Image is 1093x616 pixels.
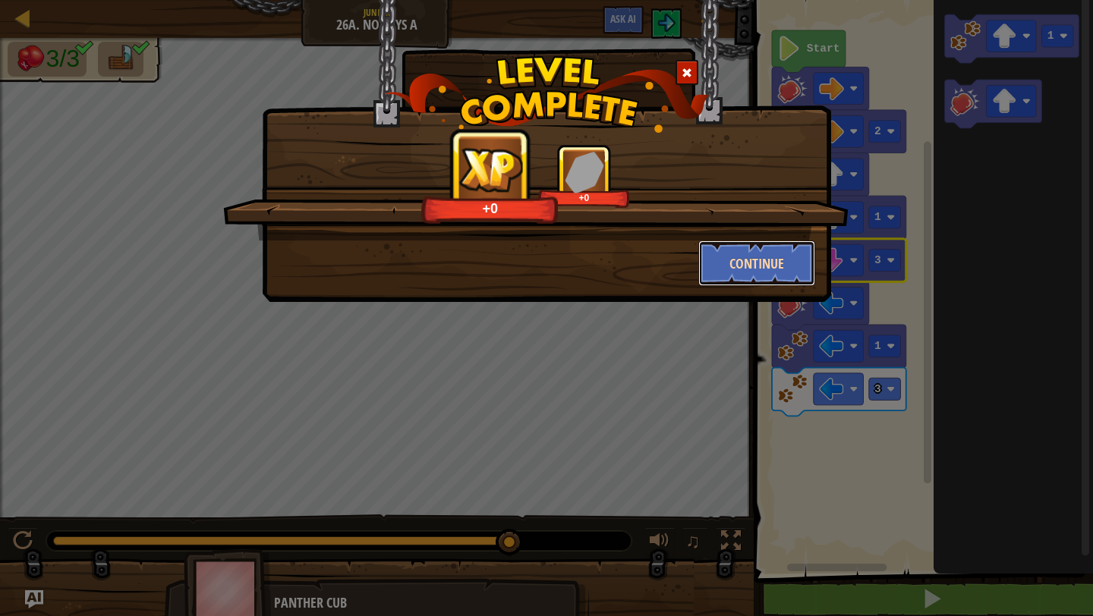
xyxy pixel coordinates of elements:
div: +0 [541,192,627,203]
button: Continue [698,240,816,286]
img: reward_icon_xp.png [455,144,527,195]
div: +0 [426,200,555,217]
img: reward_icon_gems.png [565,151,604,193]
img: level_complete.png [384,56,710,133]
